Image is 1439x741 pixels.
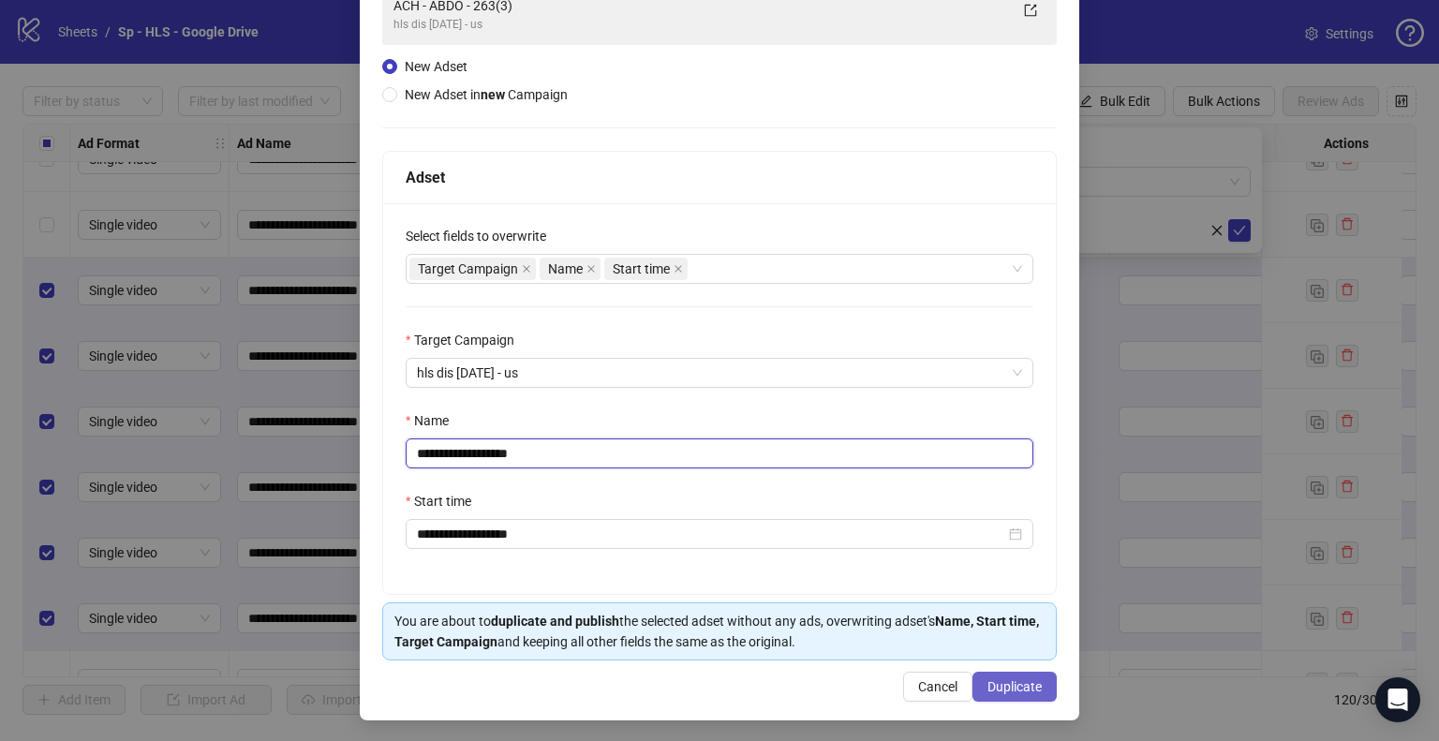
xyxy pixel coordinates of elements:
[918,679,957,694] span: Cancel
[394,614,1039,649] strong: Name, Start time, Target Campaign
[394,611,1045,652] div: You are about to the selected adset without any ads, overwriting adset's and keeping all other fi...
[418,259,518,279] span: Target Campaign
[522,264,531,274] span: close
[406,410,461,431] label: Name
[406,166,1033,189] div: Adset
[903,672,972,702] button: Cancel
[613,259,670,279] span: Start time
[491,614,619,629] strong: duplicate and publish
[406,330,527,350] label: Target Campaign
[987,679,1042,694] span: Duplicate
[481,87,505,102] strong: new
[674,264,683,274] span: close
[409,258,536,280] span: Target Campaign
[405,59,467,74] span: New Adset
[540,258,601,280] span: Name
[417,524,1005,544] input: Start time
[417,359,1022,387] span: hls dis veterans day - us
[405,87,568,102] span: New Adset in Campaign
[972,672,1057,702] button: Duplicate
[548,259,583,279] span: Name
[586,264,596,274] span: close
[406,226,558,246] label: Select fields to overwrite
[406,438,1033,468] input: Name
[1375,677,1420,722] div: Open Intercom Messenger
[1024,4,1037,17] span: export
[406,491,483,511] label: Start time
[393,16,1008,34] div: hls dis [DATE] - us
[604,258,688,280] span: Start time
